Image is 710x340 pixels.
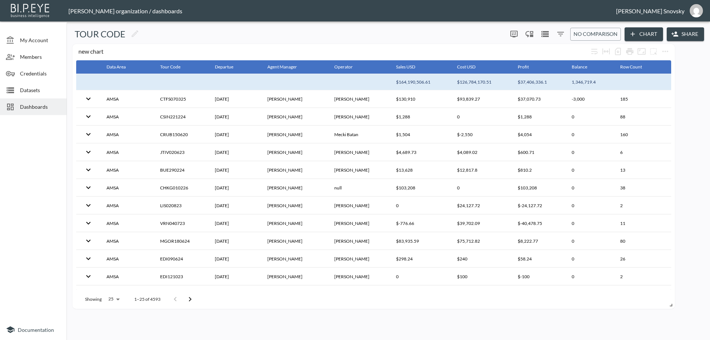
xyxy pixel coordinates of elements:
button: more [508,28,520,40]
th: $1,504 [390,126,451,143]
th: 2 [614,286,671,303]
th: EDI090624 [154,250,209,267]
th: 185 [614,90,671,108]
th: Guy Raveh [261,161,328,179]
th: 0 [566,250,614,267]
span: No comparison [574,30,618,39]
th: AMSA [101,286,154,303]
th: $4,089.02 [451,144,512,161]
span: Operator [334,63,362,71]
th: 0 [566,126,614,143]
th: $103,208 [512,179,566,196]
th: Guy Raveh [261,232,328,250]
div: Sales USD [396,63,415,71]
th: 2 [614,197,671,214]
svg: Edit [131,29,139,38]
th: AMSA [101,126,154,143]
div: [PERSON_NAME] Snovsky [616,7,684,14]
th: 0 [451,286,512,303]
th: Guy Raveh [261,268,328,285]
span: Sales USD [396,63,425,71]
th: 0 [512,286,566,303]
th: Guy Raveh [261,144,328,161]
div: Number of rows selected for download: 4593 [612,46,624,57]
button: Filters [555,28,567,40]
th: Ester Davidov [328,250,390,267]
th: VRN040723 [154,215,209,232]
th: 26 [614,250,671,267]
div: new chart [78,48,588,55]
th: $-24,127.72 [512,197,566,214]
span: Row Count [620,63,652,71]
th: $240 [451,250,512,267]
th: 01/01/1900 [209,179,261,196]
th: 6 [614,144,671,161]
th: 0 [566,161,614,179]
th: $810.2 [512,161,566,179]
th: 02/06/2023 [209,144,261,161]
div: Enable/disable chart dragging [524,28,535,40]
th: 0 [390,197,451,214]
th: $130,910 [390,90,451,108]
div: Print [624,46,636,57]
button: expand row [82,252,95,265]
th: $39,702.09 [451,215,512,232]
th: Guy Raveh [261,250,328,267]
th: $1,288 [512,108,566,125]
th: $37,070.73 [512,90,566,108]
button: Go to next page [183,292,197,307]
th: 0 [451,179,512,196]
span: Attach chart to a group [648,47,659,54]
th: 88 [614,108,671,125]
span: Profit [518,63,538,71]
th: 0 [566,232,614,250]
th: AMSA [101,268,154,285]
th: Natali Moskowitz [328,144,390,161]
th: $13,628 [390,161,451,179]
th: $93,839.27 [451,90,512,108]
th: JNB170422 [154,286,209,303]
div: 25 [105,294,122,304]
span: Members [20,53,61,61]
th: 0 [566,179,614,196]
th: $24,127.72 [451,197,512,214]
th: Guy Raveh [261,179,328,196]
th: 0 [566,144,614,161]
span: Display settings [508,28,520,40]
th: Guy Raveh [261,90,328,108]
div: Operator [334,63,353,71]
th: AMSA [101,179,154,196]
th: $103,208 [390,179,451,196]
th: JTIV020623 [154,144,209,161]
th: Amit Mesnik [328,90,390,108]
div: Departue [215,63,233,71]
button: Fullscreen [636,46,648,57]
th: $4,054 [512,126,566,143]
div: Balance [572,63,587,71]
th: BUE290224 [154,161,209,179]
div: Data Area [106,63,126,71]
th: 09/06/2024 [209,250,261,267]
span: Agent Manager [267,63,307,71]
th: Guy Raveh [261,286,328,303]
th: $4,689.73 [390,144,451,161]
th: 80 [614,232,671,250]
span: My Account [20,36,61,44]
th: $12,817.8 [451,161,512,179]
th: 0 [566,197,614,214]
th: 15/06/2020 [209,126,261,143]
th: AMSA [101,232,154,250]
th: 17/04/2022 [209,286,261,303]
th: null [328,179,390,196]
th: $58.24 [512,250,566,267]
th: AMSA [101,197,154,214]
span: Credentials [20,70,61,77]
img: e1d6fdeb492d5bd457900032a53483e8 [690,4,703,17]
span: Dashboards [20,103,61,111]
th: 1,346,719.4 [566,74,614,90]
th: CHKG010226 [154,179,209,196]
button: expand row [82,199,95,212]
span: Balance [572,63,597,71]
th: 04/07/2023 [209,215,261,232]
span: Departue [215,63,243,71]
